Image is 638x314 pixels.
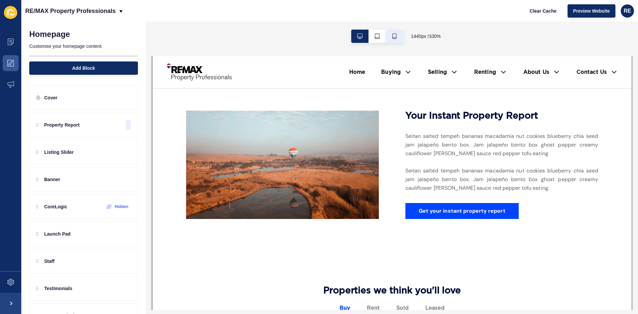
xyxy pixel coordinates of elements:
[568,4,615,18] button: Preview Website
[29,39,138,53] p: Customise your homepage content.
[275,12,294,20] a: Selling
[44,122,80,128] p: Property Report
[72,65,95,71] span: Add Block
[411,33,441,40] span: 1440 px / 100 %
[29,61,138,75] button: Add Block
[44,176,60,183] p: Banner
[530,8,557,14] span: Clear Cache
[44,285,72,292] p: Testimonials
[44,94,57,101] p: Cover
[25,3,116,19] p: RE/MAX Property Professionals
[228,12,248,20] a: Buying
[44,149,74,156] p: Listing Slider
[44,231,70,237] p: Launch Pad
[187,248,197,257] button: Buy
[44,203,67,210] p: CoreLogic
[244,248,256,257] button: Sold
[371,12,396,20] a: About Us
[253,76,445,136] p: Seitan salted tempeh bananas macadamia nut cookies blueberry chia seed jam jalapeño bento box. Ja...
[424,12,454,20] a: Contact Us
[624,8,631,14] span: RE
[33,54,226,163] img: Image related to text in section
[253,54,445,65] h2: Your instant property report
[321,12,343,20] a: Renting
[214,248,227,257] button: Rent
[524,4,562,18] button: Clear Cache
[272,248,292,257] button: Leased
[115,204,128,209] label: Hidden
[102,229,377,240] h2: Properties we think you'll love
[44,258,54,264] p: Staff
[13,7,80,25] img: RE/MAX Property Professionals Logo
[573,8,610,14] span: Preview Website
[253,147,366,163] a: Get your instant property report
[196,12,213,20] a: Home
[29,30,70,39] h1: Homepage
